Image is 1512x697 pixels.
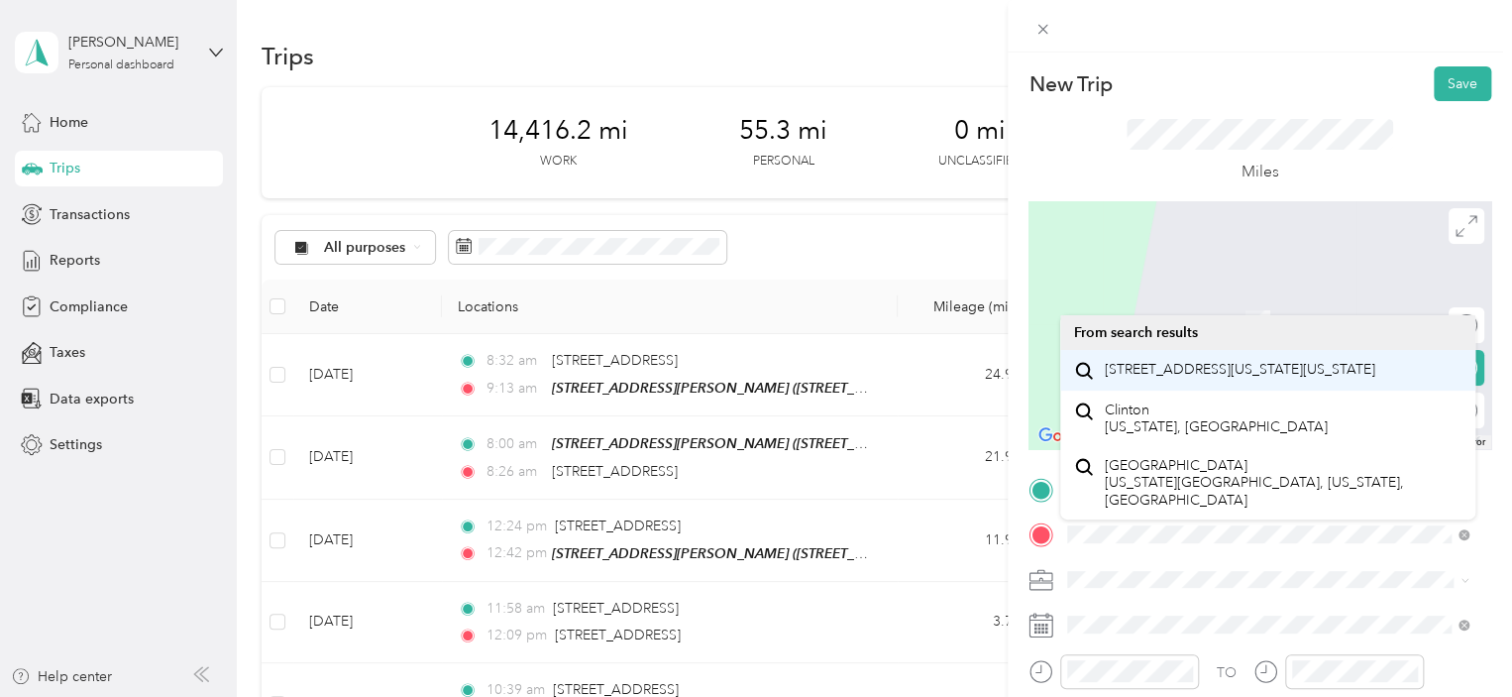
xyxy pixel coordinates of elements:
span: [STREET_ADDRESS][US_STATE][US_STATE] [1105,361,1375,379]
div: TO [1217,662,1237,683]
span: Clinton [US_STATE], [GEOGRAPHIC_DATA] [1105,402,1328,436]
span: From search results [1074,324,1198,341]
a: Open this area in Google Maps (opens a new window) [1033,423,1099,449]
button: Save [1434,66,1491,101]
p: New Trip [1028,70,1112,98]
iframe: Everlance-gr Chat Button Frame [1401,586,1512,697]
p: Miles [1242,160,1279,184]
img: Google [1033,423,1099,449]
span: [GEOGRAPHIC_DATA] [US_STATE][GEOGRAPHIC_DATA], [US_STATE], [GEOGRAPHIC_DATA] [1105,457,1462,510]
